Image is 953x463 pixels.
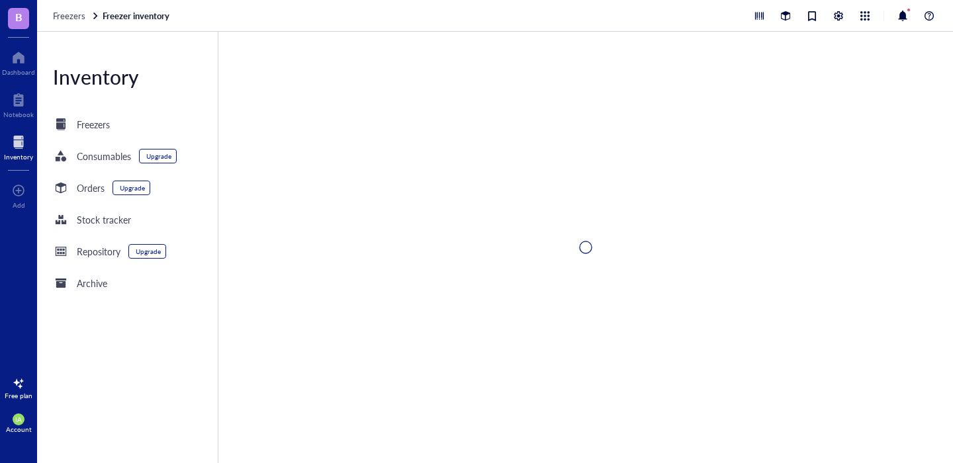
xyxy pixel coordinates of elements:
[4,132,33,161] a: Inventory
[77,117,110,132] div: Freezers
[37,175,218,201] a: OrdersUpgrade
[120,184,145,192] div: Upgrade
[4,153,33,161] div: Inventory
[53,10,100,22] a: Freezers
[53,9,85,22] span: Freezers
[37,206,218,233] a: Stock tracker
[15,415,22,423] span: IA
[37,238,218,265] a: RepositoryUpgrade
[37,63,218,90] div: Inventory
[5,392,32,400] div: Free plan
[37,270,218,296] a: Archive
[77,276,107,290] div: Archive
[2,68,35,76] div: Dashboard
[77,181,105,195] div: Orders
[2,47,35,76] a: Dashboard
[103,10,172,22] a: Freezer inventory
[37,111,218,138] a: Freezers
[77,149,131,163] div: Consumables
[13,201,25,209] div: Add
[146,152,171,160] div: Upgrade
[15,9,23,25] span: B
[136,247,161,255] div: Upgrade
[3,110,34,118] div: Notebook
[37,143,218,169] a: ConsumablesUpgrade
[3,89,34,118] a: Notebook
[77,212,131,227] div: Stock tracker
[77,244,120,259] div: Repository
[6,425,32,433] div: Account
